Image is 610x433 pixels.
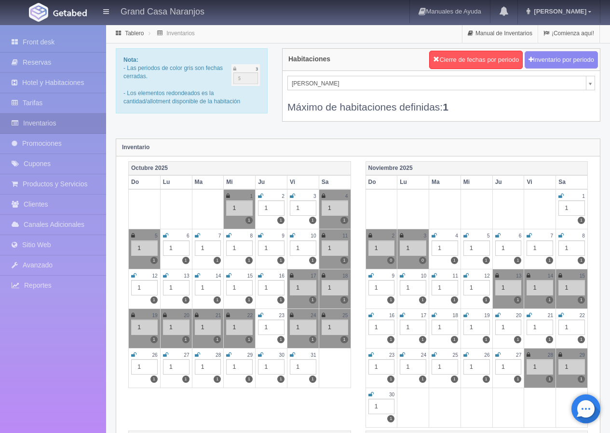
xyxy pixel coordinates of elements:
[163,320,190,335] div: 1
[514,336,521,343] label: 1
[150,296,158,304] label: 1
[245,257,253,264] label: 1
[558,359,585,375] div: 1
[400,240,426,256] div: 1
[368,320,395,335] div: 1
[389,313,394,318] small: 16
[245,296,253,304] label: 1
[152,352,157,358] small: 26
[514,296,521,304] label: 1
[514,376,521,383] label: 1
[432,240,458,256] div: 1
[387,415,394,422] label: 1
[277,217,285,224] label: 1
[558,200,585,216] div: 1
[182,336,190,343] label: 1
[400,280,426,295] div: 1
[432,359,458,375] div: 1
[309,296,316,304] label: 1
[429,51,523,69] button: Cierre de fechas por periodo
[122,144,149,151] strong: Inventario
[387,376,394,383] label: 1
[558,240,585,256] div: 1
[277,376,285,383] label: 1
[538,24,599,43] a: ¡Comienza aquí!
[580,352,585,358] small: 29
[580,313,585,318] small: 22
[247,313,253,318] small: 22
[432,280,458,295] div: 1
[187,233,190,238] small: 6
[366,161,588,175] th: Noviembre 2025
[582,233,585,238] small: 8
[578,296,585,304] label: 1
[216,313,221,318] small: 21
[455,233,458,238] small: 4
[495,359,522,375] div: 1
[131,359,158,375] div: 1
[495,320,522,335] div: 1
[150,257,158,264] label: 1
[258,280,285,295] div: 1
[226,240,253,256] div: 1
[483,296,490,304] label: 1
[453,352,458,358] small: 25
[288,56,330,63] h4: Habitaciones
[195,280,221,295] div: 1
[483,257,490,264] label: 1
[451,257,458,264] label: 1
[368,399,395,414] div: 1
[443,101,448,112] b: 1
[463,359,490,375] div: 1
[389,352,394,358] small: 23
[419,257,426,264] label: 0
[546,376,553,383] label: 1
[495,280,522,295] div: 1
[163,280,190,295] div: 1
[342,313,348,318] small: 25
[152,273,157,279] small: 12
[226,280,253,295] div: 1
[423,233,426,238] small: 3
[214,336,221,343] label: 1
[322,320,348,335] div: 1
[340,296,348,304] label: 1
[160,175,192,189] th: Lu
[429,175,461,189] th: Ma
[226,320,253,335] div: 1
[400,359,426,375] div: 1
[432,320,458,335] div: 1
[29,3,48,22] img: Getabed
[250,194,253,199] small: 1
[216,352,221,358] small: 28
[516,273,521,279] small: 13
[150,376,158,383] label: 1
[531,8,586,15] span: [PERSON_NAME]
[182,257,190,264] label: 1
[419,376,426,383] label: 1
[419,296,426,304] label: 1
[131,280,158,295] div: 1
[345,194,348,199] small: 4
[231,64,260,86] img: cutoff.png
[546,336,553,343] label: 1
[548,313,553,318] small: 21
[548,273,553,279] small: 14
[397,175,429,189] th: Lu
[340,257,348,264] label: 1
[483,376,490,383] label: 1
[453,313,458,318] small: 18
[247,273,253,279] small: 15
[121,5,204,17] h4: Grand Casa Naranjos
[525,51,598,69] button: Inventario por periodo
[184,273,189,279] small: 13
[258,320,285,335] div: 1
[287,76,595,90] a: [PERSON_NAME]
[524,175,556,189] th: Vi
[152,313,157,318] small: 19
[311,273,316,279] small: 17
[400,320,426,335] div: 1
[419,336,426,343] label: 1
[548,352,553,358] small: 28
[519,233,522,238] small: 6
